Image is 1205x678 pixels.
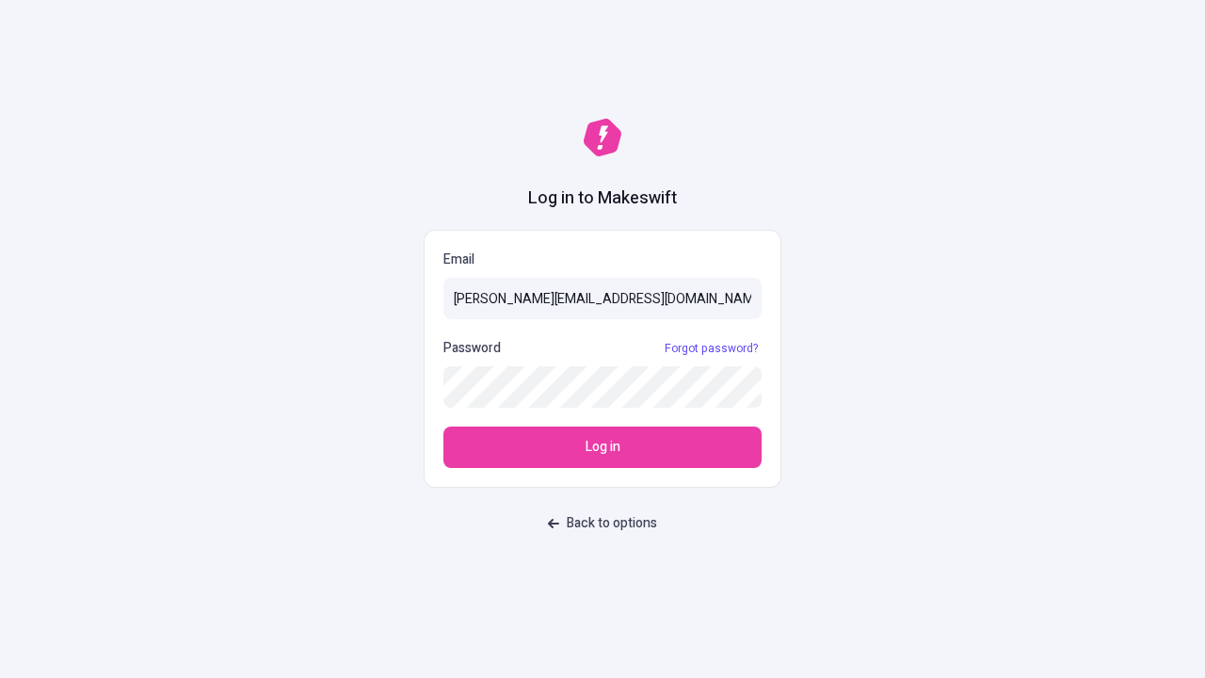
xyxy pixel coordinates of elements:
[528,186,677,211] h1: Log in to Makeswift
[443,278,762,319] input: Email
[443,250,762,270] p: Email
[443,338,501,359] p: Password
[537,507,668,541] button: Back to options
[586,437,620,458] span: Log in
[661,341,762,356] a: Forgot password?
[567,513,657,534] span: Back to options
[443,427,762,468] button: Log in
